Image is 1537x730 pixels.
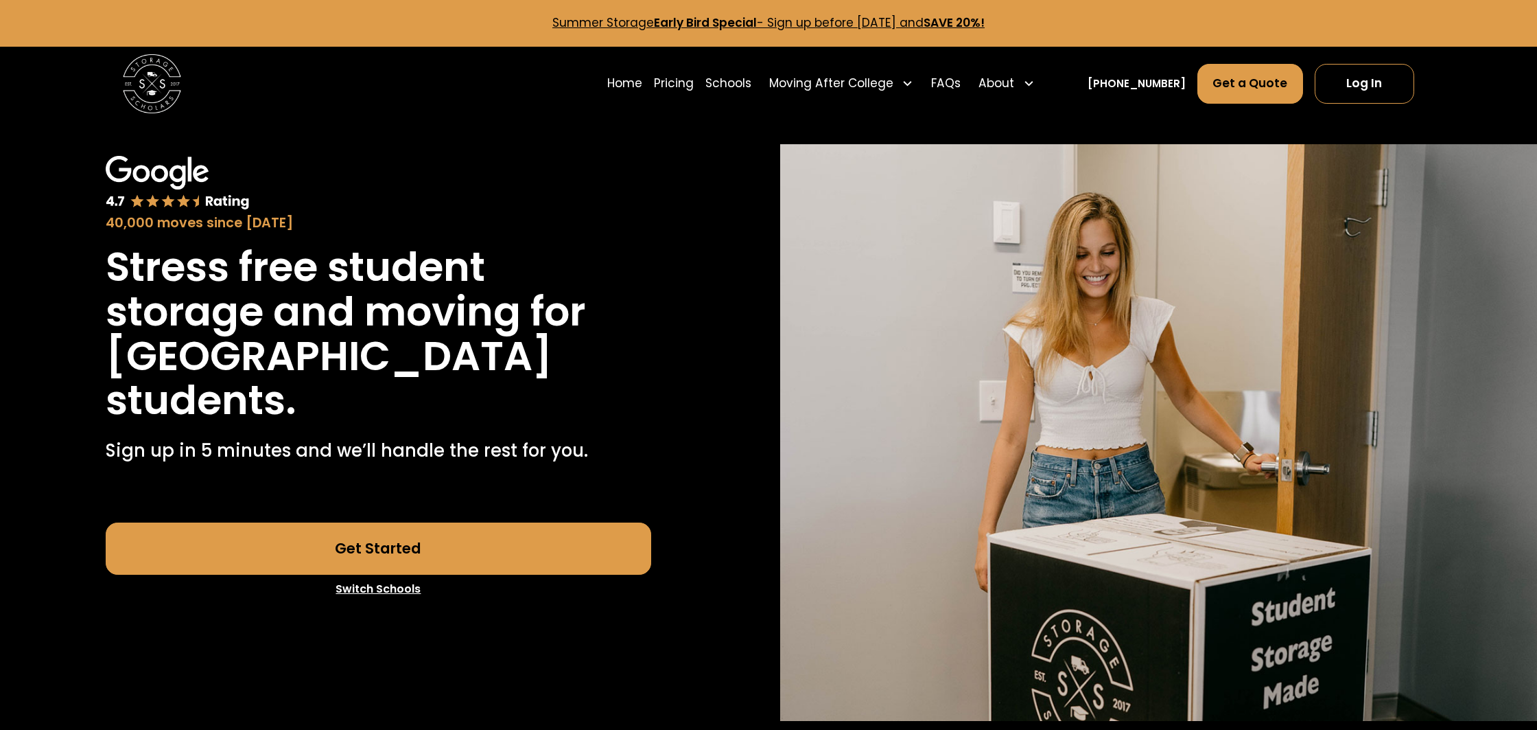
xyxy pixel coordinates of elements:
h1: students. [106,378,296,423]
a: Pricing [654,63,694,104]
a: Log In [1315,64,1414,104]
img: Storage Scholars main logo [123,54,182,113]
p: Sign up in 5 minutes and we’ll handle the rest for you. [106,437,588,464]
img: Storage Scholars will have everything waiting for you in your room when you arrive to campus. [780,144,1537,721]
h1: Stress free student storage and moving for [106,245,650,334]
a: Schools [705,63,751,104]
img: Google 4.7 star rating [106,156,250,211]
div: About [972,63,1040,104]
a: Switch Schools [106,575,650,604]
a: [PHONE_NUMBER] [1088,76,1186,91]
a: Get a Quote [1197,64,1303,104]
a: Home [607,63,642,104]
strong: SAVE 20%! [924,14,985,31]
strong: Early Bird Special [654,14,757,31]
div: 40,000 moves since [DATE] [106,214,650,233]
div: About [978,75,1014,93]
a: Summer StorageEarly Bird Special- Sign up before [DATE] andSAVE 20%! [552,14,985,31]
a: Get Started [106,523,650,575]
a: FAQs [931,63,961,104]
div: Moving After College [763,63,919,104]
h1: [GEOGRAPHIC_DATA] [106,334,552,379]
div: Moving After College [769,75,893,93]
a: home [123,54,182,113]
